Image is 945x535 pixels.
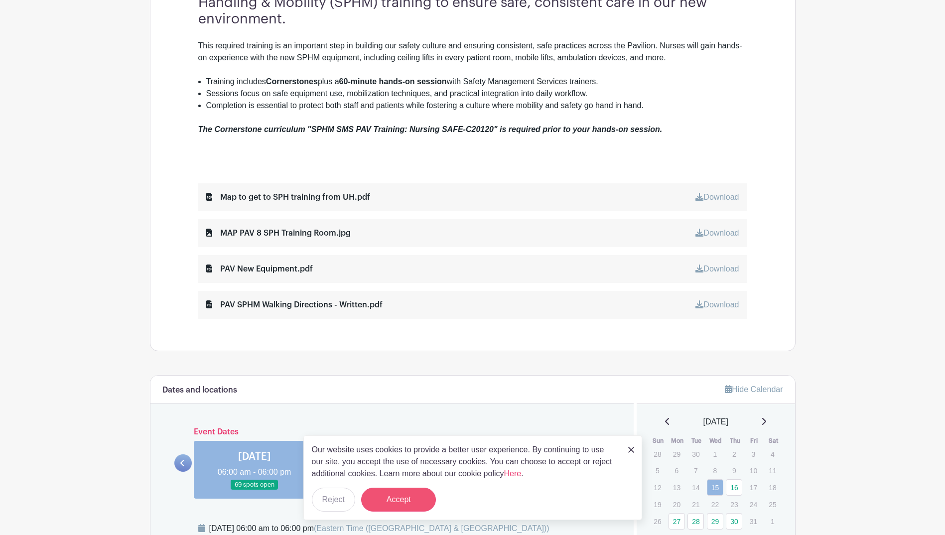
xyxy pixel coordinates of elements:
p: 1 [764,514,781,529]
p: 14 [687,480,704,495]
p: 12 [649,480,666,495]
div: This required training is an important step in building our safety culture and ensuring consisten... [198,40,747,76]
p: 17 [745,480,762,495]
a: 15 [707,479,723,496]
p: 31 [745,514,762,529]
div: PAV SPHM Walking Directions - Written.pdf [206,299,383,311]
a: 27 [669,513,685,530]
div: PAV New Equipment.pdf [206,263,313,275]
p: 29 [669,446,685,462]
p: 6 [669,463,685,478]
img: close_button-5f87c8562297e5c2d7936805f587ecaba9071eb48480494691a3f1689db116b3.svg [628,447,634,453]
p: 1 [707,446,723,462]
a: Download [695,300,739,309]
p: 28 [649,446,666,462]
th: Mon [668,436,687,446]
span: (Eastern Time ([GEOGRAPHIC_DATA] & [GEOGRAPHIC_DATA])) [314,524,549,533]
p: 24 [745,497,762,512]
p: 21 [687,497,704,512]
p: Our website uses cookies to provide a better user experience. By continuing to use our site, you ... [312,444,618,480]
p: 10 [745,463,762,478]
th: Tue [687,436,706,446]
li: Sessions focus on safe equipment use, mobilization techniques, and practical integration into dai... [206,88,747,100]
p: 13 [669,480,685,495]
a: Download [695,229,739,237]
div: MAP PAV 8 SPH Training Room.jpg [206,227,351,239]
h6: Event Dates [192,427,593,437]
th: Fri [745,436,764,446]
a: Download [695,193,739,201]
em: The Cornerstone curriculum "SPHM SMS PAV Training: Nursing SAFE-C20120" is required prior to your... [198,125,663,134]
a: 16 [726,479,742,496]
p: 3 [745,446,762,462]
p: 2 [726,446,742,462]
a: 28 [687,513,704,530]
a: Download [695,265,739,273]
p: 25 [764,497,781,512]
button: Reject [312,488,355,512]
th: Sun [649,436,668,446]
a: Hide Calendar [725,385,783,394]
th: Thu [725,436,745,446]
li: Completion is essential to protect both staff and patients while fostering a culture where mobili... [206,100,747,112]
p: 26 [649,514,666,529]
p: 9 [726,463,742,478]
button: Accept [361,488,436,512]
th: Wed [706,436,726,446]
p: 7 [687,463,704,478]
p: 19 [649,497,666,512]
p: 5 [649,463,666,478]
p: 11 [764,463,781,478]
strong: 60-minute hands-on session [339,77,447,86]
h6: Dates and locations [162,386,237,395]
a: Here [504,469,522,478]
li: Training includes plus a with Safety Management Services trainers. [206,76,747,88]
p: 23 [726,497,742,512]
div: Map to get to SPH training from UH.pdf [206,191,370,203]
p: 20 [669,497,685,512]
a: 29 [707,513,723,530]
div: [DATE] 06:00 am to 06:00 pm [209,523,549,535]
a: 30 [726,513,742,530]
strong: Cornerstones [266,77,318,86]
p: 22 [707,497,723,512]
p: 4 [764,446,781,462]
p: 8 [707,463,723,478]
p: 30 [687,446,704,462]
span: [DATE] [703,416,728,428]
th: Sat [764,436,783,446]
p: 18 [764,480,781,495]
